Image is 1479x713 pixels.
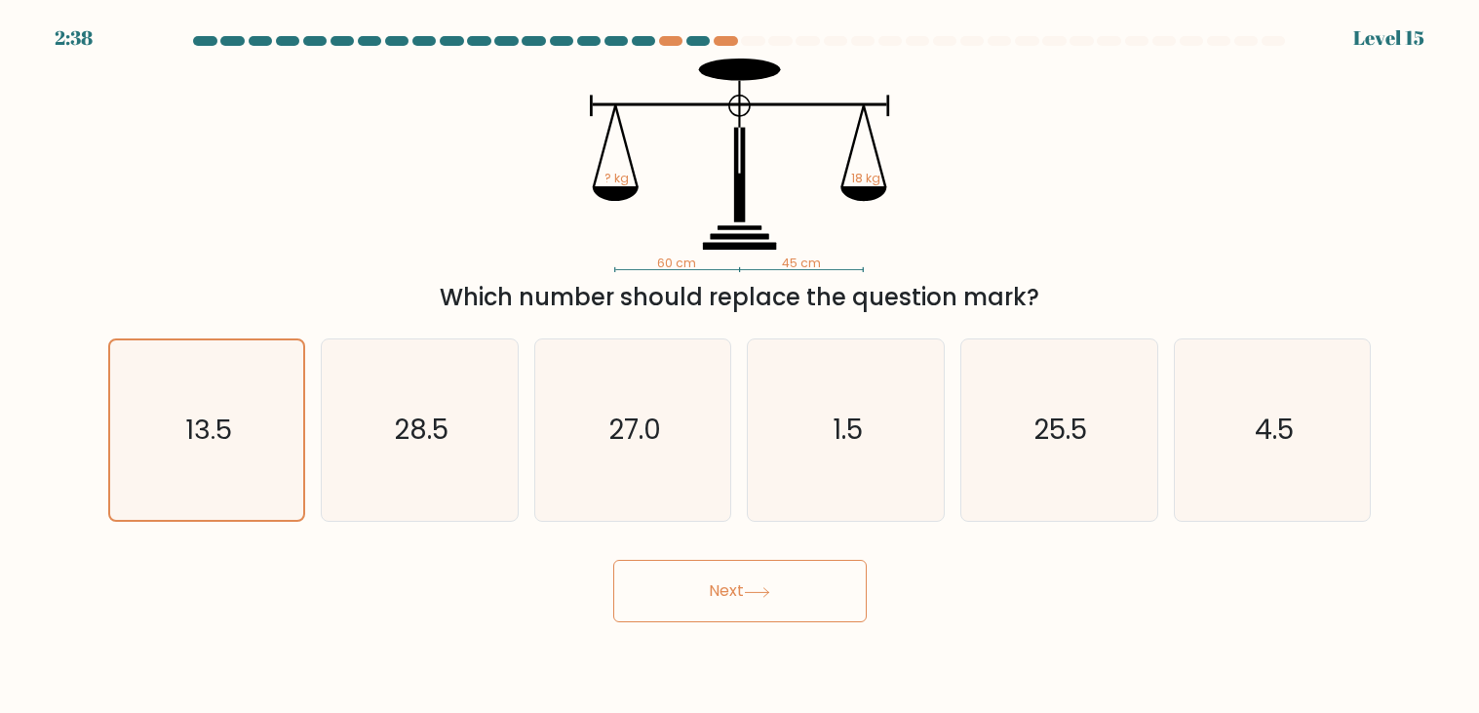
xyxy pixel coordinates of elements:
[394,412,448,450] text: 28.5
[1034,412,1088,450] text: 25.5
[120,280,1360,315] div: Which number should replace the question mark?
[185,412,232,450] text: 13.5
[613,560,867,622] button: Next
[851,170,880,186] tspan: 18 kg
[55,23,93,53] div: 2:38
[833,412,863,450] text: 1.5
[1255,412,1294,450] text: 4.5
[782,256,821,272] tspan: 45 cm
[1353,23,1424,53] div: Level 15
[608,412,661,450] text: 27.0
[604,170,629,186] tspan: ? kg
[657,256,696,272] tspan: 60 cm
